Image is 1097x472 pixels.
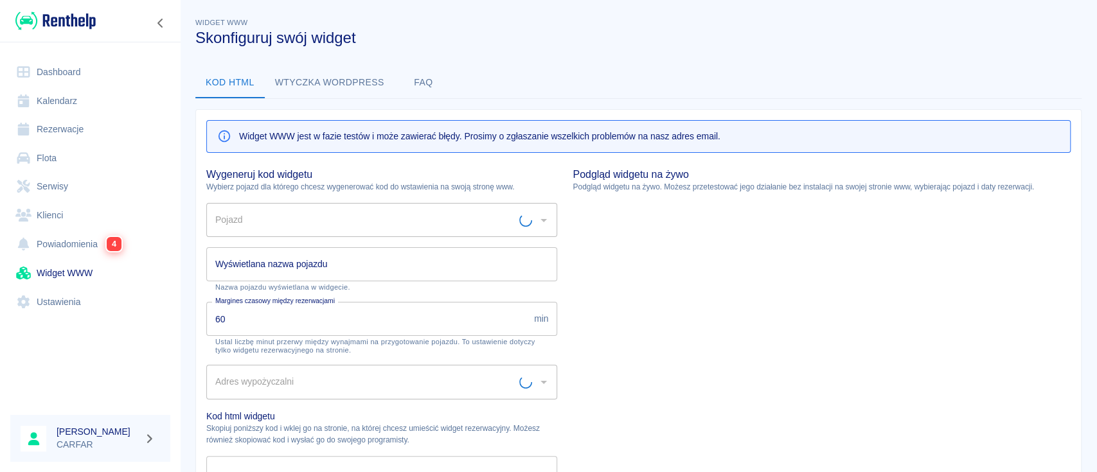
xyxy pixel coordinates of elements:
p: Nazwa pojazdu wyświetlana w widgecie. [215,283,548,292]
button: Wtyczka wordpress [265,67,395,98]
a: Rezerwacje [10,115,170,144]
h3: Skonfiguruj swój widget [195,29,1082,47]
button: FAQ [395,67,452,98]
a: Dashboard [10,58,170,87]
h5: Podgląd widgetu na żywo [573,168,1071,181]
span: Widget WWW [195,19,247,26]
h5: Wygeneruj kod widgetu [206,168,557,181]
p: Podgląd widgetu na żywo. Możesz przetestować jego działanie bez instalacji na swojej stronie www,... [573,181,1071,193]
h6: Kod html widgetu [206,410,557,423]
p: Ustal liczbę minut przerwy między wynajmami na przygotowanie pojazdu. To ustawienie dotyczy tylko... [215,338,548,354]
a: Ustawienia [10,288,170,317]
label: Margines czasowy między rezerwacjami [215,296,335,306]
p: CARFAR [57,438,139,451]
a: Widget WWW [10,259,170,288]
img: Renthelp logo [15,10,96,31]
a: Powiadomienia4 [10,229,170,259]
h6: [PERSON_NAME] [57,425,139,438]
p: min [534,312,548,326]
span: 4 [107,237,121,252]
button: Zwiń nawigację [151,15,170,31]
a: Serwisy [10,172,170,201]
p: Wybierz pojazd dla którego chcesz wygenerować kod do wstawienia na swoją stronę www. [206,181,557,193]
button: Kod html [195,67,265,98]
a: Kalendarz [10,87,170,116]
a: Klienci [10,201,170,230]
p: Skopiuj poniższy kod i wklej go na stronie, na której chcesz umieścić widget rezerwacyjny. Możesz... [206,423,557,446]
p: Widget WWW jest w fazie testów i może zawierać błędy. Prosimy o zgłaszanie wszelkich problemów na... [239,130,720,143]
a: Renthelp logo [10,10,96,31]
a: Flota [10,144,170,173]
